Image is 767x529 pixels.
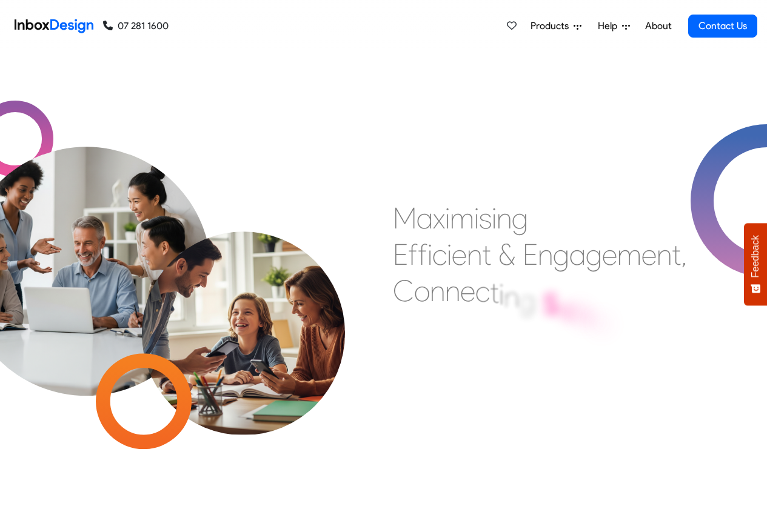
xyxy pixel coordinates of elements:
[526,14,586,38] a: Products
[681,236,687,273] div: ,
[430,273,445,309] div: n
[393,200,687,382] div: Maximising Efficient & Engagement, Connecting Schools, Families, and Students.
[474,200,479,236] div: i
[445,273,460,309] div: n
[479,200,492,236] div: s
[447,236,452,273] div: i
[450,200,474,236] div: m
[519,282,535,318] div: g
[672,236,681,273] div: t
[460,273,475,309] div: e
[445,200,450,236] div: i
[553,236,569,273] div: g
[531,19,574,33] span: Products
[602,236,617,273] div: e
[512,200,528,236] div: g
[744,223,767,305] button: Feedback - Show survey
[576,296,593,333] div: h
[641,14,675,38] a: About
[414,273,430,309] div: o
[688,15,757,38] a: Contact Us
[569,236,586,273] div: a
[393,273,414,309] div: C
[475,273,490,310] div: c
[393,200,417,236] div: M
[750,235,761,278] span: Feedback
[433,200,445,236] div: x
[497,200,512,236] div: n
[103,19,169,33] a: 07 281 1600
[393,236,408,273] div: E
[641,236,657,273] div: e
[593,302,610,339] div: o
[657,236,672,273] div: n
[538,236,553,273] div: n
[586,236,602,273] div: g
[543,286,560,322] div: S
[432,236,447,273] div: c
[504,279,519,315] div: n
[482,236,491,273] div: t
[499,276,504,313] div: i
[116,181,370,435] img: parents_with_child.png
[560,291,576,327] div: c
[492,200,497,236] div: i
[490,274,499,311] div: t
[598,19,622,33] span: Help
[427,236,432,273] div: i
[617,236,641,273] div: m
[467,236,482,273] div: n
[452,236,467,273] div: e
[498,236,515,273] div: &
[523,236,538,273] div: E
[418,236,427,273] div: f
[417,200,433,236] div: a
[408,236,418,273] div: f
[593,14,635,38] a: Help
